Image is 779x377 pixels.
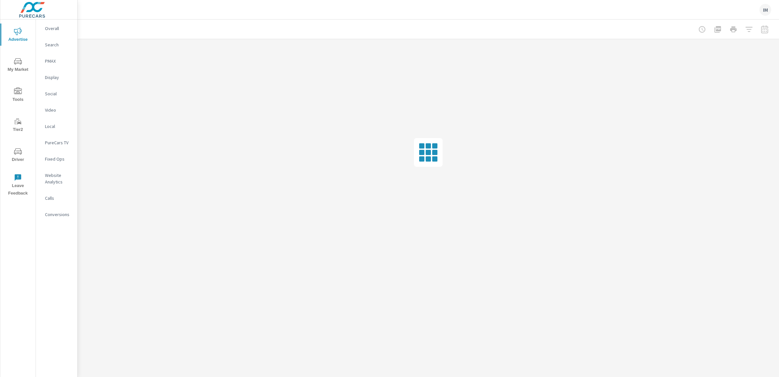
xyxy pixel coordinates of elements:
span: My Market [2,57,34,73]
p: Social [45,90,72,97]
p: Video [45,107,72,113]
div: PMAX [36,56,77,66]
div: Local [36,121,77,131]
div: Video [36,105,77,115]
div: PureCars TV [36,138,77,148]
div: IM [759,4,771,16]
p: Conversions [45,211,72,218]
div: Fixed Ops [36,154,77,164]
p: Fixed Ops [45,156,72,162]
p: Overall [45,25,72,32]
span: Driver [2,148,34,164]
p: Website Analytics [45,172,72,185]
span: Leave Feedback [2,174,34,197]
p: PMAX [45,58,72,64]
div: Social [36,89,77,99]
p: PureCars TV [45,139,72,146]
div: Display [36,72,77,82]
span: Advertise [2,27,34,43]
p: Calls [45,195,72,201]
span: Tools [2,87,34,103]
p: Local [45,123,72,130]
p: Search [45,41,72,48]
div: nav menu [0,20,36,200]
div: Website Analytics [36,170,77,187]
span: Tier2 [2,118,34,134]
div: Calls [36,193,77,203]
div: Search [36,40,77,50]
p: Display [45,74,72,81]
div: Overall [36,24,77,33]
div: Conversions [36,210,77,219]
